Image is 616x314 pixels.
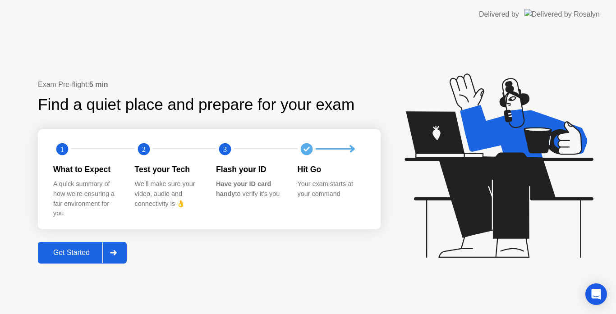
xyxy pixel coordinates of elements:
div: to verify it’s you [216,179,283,199]
text: 1 [60,145,64,154]
div: Open Intercom Messenger [585,283,607,305]
text: 3 [223,145,227,154]
div: What to Expect [53,164,120,175]
b: 5 min [89,81,108,88]
div: A quick summary of how we’re ensuring a fair environment for you [53,179,120,218]
button: Get Started [38,242,127,264]
b: Have your ID card handy [216,180,271,197]
div: Your exam starts at your command [298,179,365,199]
div: We’ll make sure your video, audio and connectivity is 👌 [135,179,202,209]
img: Delivered by Rosalyn [524,9,600,19]
div: Get Started [41,249,102,257]
div: Delivered by [479,9,519,20]
text: 2 [142,145,145,154]
div: Find a quiet place and prepare for your exam [38,93,356,117]
div: Test your Tech [135,164,202,175]
div: Flash your ID [216,164,283,175]
div: Hit Go [298,164,365,175]
div: Exam Pre-flight: [38,79,381,90]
